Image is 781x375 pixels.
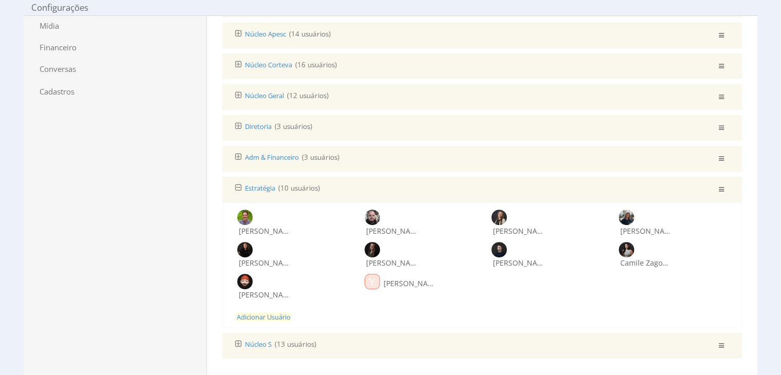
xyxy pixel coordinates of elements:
img: 1693313659_245d10_sobe_0001.jpg [491,210,507,225]
span: 3 usuários [277,121,310,131]
span: Adicionar Usuário [236,312,292,322]
small: ( ) [302,152,339,162]
span: Adm & Financeiro [244,153,300,162]
small: ( ) [289,29,331,39]
img: 1745871967_6c7109_captura_de_tela_20250428_172447.png [619,242,634,257]
span: [PERSON_NAME] [239,258,290,268]
span: Núcleo Geral [244,91,285,100]
span: 3 usuários [304,152,337,162]
small: ( ) [275,121,312,131]
span: 14 usuários [291,29,329,39]
img: 1654631582_d9cab1_captura_de_tela_20220607_165235.png [365,210,380,225]
img: 1721677242_52414d_sobe_0007.jpg [491,242,507,257]
img: 1706908315_df5040_img_62181_2.jpg [619,210,634,225]
img: 1689863734_3c1fd0_sobe_0032_1.jpg [237,242,253,257]
a: Conversas [31,58,199,80]
span: 10 usuários [280,183,318,193]
span: Estratégia [244,183,276,193]
span: Mayara Peruzzo [620,226,672,236]
small: ( ) [295,60,337,69]
span: [PERSON_NAME] [239,290,290,300]
span: Núcleo S [244,340,273,349]
img: 1741693420_b65270_ry7bev8nq3fudts8c618e691f9d040278646d67f8699df17_1_201_a.jpeg [237,274,253,289]
a: Cadastros [31,81,199,103]
span: Núcleo Corteva [244,60,293,69]
span: 13 usuários [277,339,314,349]
img: 1702412706_2d2b83_sobe_0022.jpg [365,242,380,257]
small: ( ) [275,339,316,349]
small: ( ) [287,90,329,100]
span: Camile Zagonel [620,258,672,268]
span: Thales Hohl [239,226,290,236]
span: 12 usuários [289,90,327,100]
img: 1746029560_500b8f_imgoperand.png [237,210,253,225]
span: Núcleo Apesc [244,29,287,39]
span: Carlos Nunes [493,258,544,268]
span: Natalia Gass [366,258,417,268]
small: ( ) [278,183,320,193]
span: 16 usuários [297,60,335,69]
div: Y [365,274,380,289]
span: Mídia [31,15,199,37]
span: Financeiro [31,36,199,59]
span: Yuri Lopardo [384,278,435,289]
span: Giovani Souza [366,226,417,236]
span: Diretoria [244,122,273,131]
span: Configurações [31,2,88,14]
span: Lílian Fengler [493,226,544,236]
